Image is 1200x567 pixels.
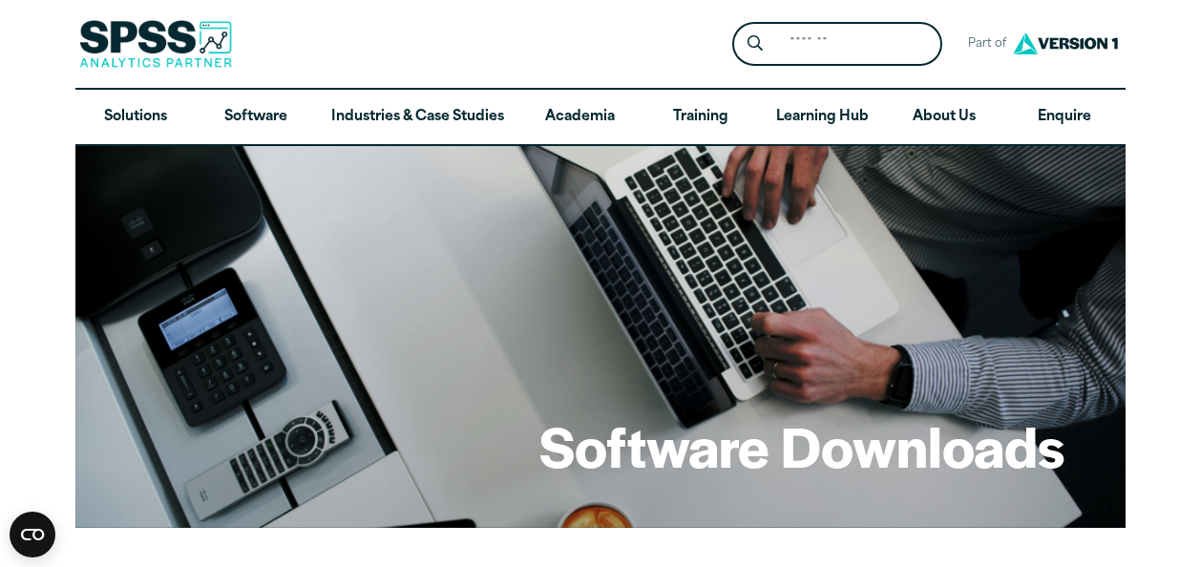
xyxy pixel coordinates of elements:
[1004,90,1125,145] a: Enquire
[10,512,55,557] button: Open CMP widget
[75,90,196,145] a: Solutions
[196,90,316,145] a: Software
[75,90,1126,145] nav: Desktop version of site main menu
[640,90,760,145] a: Training
[316,90,519,145] a: Industries & Case Studies
[737,27,772,62] button: Search magnifying glass icon
[958,31,1008,58] span: Part of
[539,409,1064,483] h1: Software Downloads
[1008,26,1123,61] img: Version1 Logo
[747,35,763,52] svg: Search magnifying glass icon
[79,20,232,68] img: SPSS Analytics Partner
[519,90,640,145] a: Academia
[761,90,884,145] a: Learning Hub
[732,22,942,67] form: Site Header Search Form
[884,90,1004,145] a: About Us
